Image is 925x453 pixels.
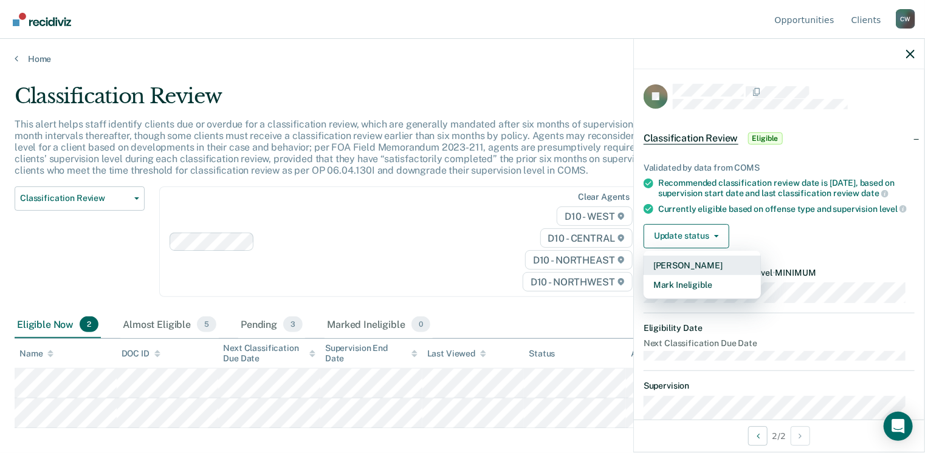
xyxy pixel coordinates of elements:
button: Update status [644,224,729,248]
dt: Next Classification Due Date [644,338,915,349]
button: Next Opportunity [791,426,810,446]
div: Recommended classification review date is [DATE], based on supervision start date and last classi... [658,178,915,199]
dt: Supervision [644,381,915,391]
div: Marked Ineligible [325,312,433,338]
dt: Recommended Supervision Level MINIMUM [644,268,915,278]
dt: Eligibility Date [644,323,915,333]
span: Eligible [748,132,783,145]
div: Supervision End Date [325,343,418,364]
button: Mark Ineligible [644,275,761,295]
span: 3 [283,316,303,332]
span: D10 - CENTRAL [540,228,633,248]
div: Almost Eligible [120,312,219,338]
div: Dropdown Menu [644,251,761,299]
div: Validated by data from COMS [644,163,915,173]
img: Recidiviz [13,13,71,26]
div: Assigned to [631,349,688,359]
div: Eligible Now [15,312,101,338]
span: Classification Review [20,193,129,203]
div: DOC ID [122,349,160,359]
span: 5 [197,316,216,332]
a: Home [15,53,910,64]
div: Name [19,349,53,359]
div: Status [529,349,555,359]
span: • [772,268,775,278]
p: This alert helps staff identify clients due or overdue for a classification review, which are gen... [15,118,705,177]
div: Open Intercom Messenger [884,412,913,441]
div: C W [896,9,915,29]
button: Previous Opportunity [748,426,768,446]
div: Classification Review [15,84,709,118]
span: D10 - NORTHWEST [523,272,632,291]
div: Classification ReviewEligible [634,119,924,158]
button: Profile dropdown button [896,9,915,29]
div: 2 / 2 [634,420,924,452]
div: Next Classification Due Date [223,343,315,364]
span: Classification Review [644,132,738,145]
div: Pending [238,312,305,338]
span: D10 - NORTHEAST [525,250,632,270]
span: 0 [411,316,430,332]
span: level [879,204,907,214]
span: date [861,188,888,198]
div: Last Viewed [427,349,486,359]
div: Clear agents [578,192,630,202]
span: D10 - WEST [557,206,632,226]
span: 2 [80,316,98,332]
div: Currently eligible based on offense type and supervision [658,203,915,214]
button: [PERSON_NAME] [644,256,761,275]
